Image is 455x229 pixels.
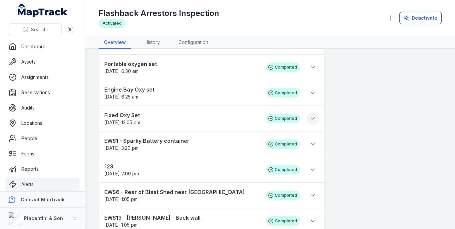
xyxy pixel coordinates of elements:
a: People [5,132,80,145]
span: [DATE] 6:30 am [104,68,139,74]
span: [DATE] 3:20 pm [104,145,139,151]
a: 123[DATE] 2:00 pm [104,162,259,177]
a: Audits [5,101,80,114]
strong: EWS6 - Rear of Blast Shed near [GEOGRAPHIC_DATA] [104,188,259,196]
div: Completed [266,63,300,72]
strong: Fixed Oxy Set [104,111,259,119]
time: 08/05/2025, 2:00:00 pm [104,171,139,176]
h1: Flashback Arrestors Inspection [99,8,219,19]
a: Reports [5,162,80,176]
strong: Contact MapTrack [21,197,65,202]
a: Forms [5,147,80,160]
span: [DATE] 1:05 pm [104,196,138,202]
a: EWS1 - Sparky Battery container[DATE] 3:20 pm [104,137,259,151]
span: [DATE] 1:05 pm [104,222,138,228]
div: Completed [266,191,300,200]
div: Completed [266,216,300,226]
strong: 123 [104,162,259,170]
time: 08/05/2025, 1:05:00 pm [104,222,138,228]
div: Completed [266,165,300,174]
strong: EWS1 - Sparky Battery container [104,137,259,145]
button: Deactivate [399,12,442,24]
a: History [139,36,165,49]
a: Engine Bay Oxy set[DATE] 6:25 am [104,86,259,100]
time: 24/05/2025, 6:30:00 am [104,68,139,74]
div: Completed [266,139,300,149]
a: EWS6 - Rear of Blast Shed near [GEOGRAPHIC_DATA][DATE] 1:05 pm [104,188,259,203]
a: Reservations [5,86,80,99]
strong: Engine Bay Oxy set [104,86,259,94]
div: Activated [99,19,126,28]
a: Assignments [5,71,80,84]
strong: Portable oxygen set [104,60,259,68]
strong: Piacentini & Son [24,215,63,221]
span: [DATE] 12:05 pm [104,119,140,125]
button: Search [8,23,62,36]
time: 08/05/2025, 3:20:00 pm [104,145,139,151]
strong: EWS13 - [PERSON_NAME] - Back wall [104,214,259,222]
a: Locations [5,116,80,130]
a: Portable oxygen set[DATE] 6:30 am [104,60,259,75]
a: Overview [99,36,131,49]
span: Search [31,26,47,33]
div: Completed [266,114,300,123]
a: EWS13 - [PERSON_NAME] - Back wall[DATE] 1:05 pm [104,214,259,228]
div: Completed [266,88,300,98]
time: 24/05/2025, 6:25:00 am [104,94,138,100]
a: Fixed Oxy Set[DATE] 12:05 pm [104,111,259,126]
a: Dashboard [5,40,80,53]
a: Configuration [173,36,214,49]
a: Assets [5,55,80,69]
a: MapTrack [18,4,68,17]
span: [DATE] 2:00 pm [104,171,139,176]
span: [DATE] 6:25 am [104,94,138,100]
time: 13/05/2025, 12:05:00 pm [104,119,140,125]
time: 08/05/2025, 1:05:00 pm [104,196,138,202]
a: Alerts [5,178,80,191]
